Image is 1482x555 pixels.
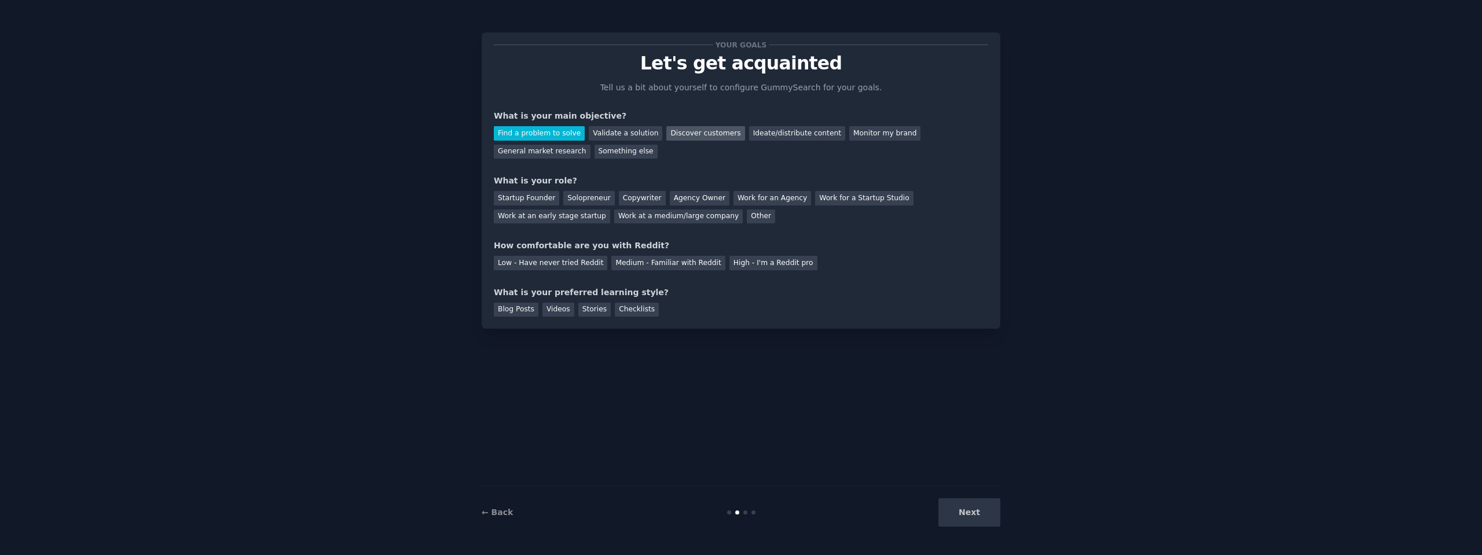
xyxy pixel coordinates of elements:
[494,286,988,299] div: What is your preferred learning style?
[815,191,913,205] div: Work for a Startup Studio
[595,82,887,94] p: Tell us a bit about yourself to configure GummySearch for your goals.
[494,256,607,270] div: Low - Have never tried Reddit
[849,126,920,141] div: Monitor my brand
[494,209,610,224] div: Work at an early stage startup
[482,508,513,517] a: ← Back
[494,175,988,187] div: What is your role?
[494,145,590,159] div: General market research
[619,191,666,205] div: Copywriter
[494,303,538,317] div: Blog Posts
[494,191,559,205] div: Startup Founder
[615,303,659,317] div: Checklists
[494,240,988,252] div: How comfortable are you with Reddit?
[747,209,775,224] div: Other
[494,110,988,122] div: What is your main objective?
[729,256,817,270] div: High - I'm a Reddit pro
[666,126,744,141] div: Discover customers
[578,303,611,317] div: Stories
[589,126,662,141] div: Validate a solution
[494,126,585,141] div: Find a problem to solve
[595,145,658,159] div: Something else
[614,209,743,224] div: Work at a medium/large company
[563,191,614,205] div: Solopreneur
[733,191,811,205] div: Work for an Agency
[494,53,988,73] p: Let's get acquainted
[713,39,769,51] span: Your goals
[670,191,729,205] div: Agency Owner
[749,126,845,141] div: Ideate/distribute content
[542,303,574,317] div: Videos
[611,256,725,270] div: Medium - Familiar with Reddit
